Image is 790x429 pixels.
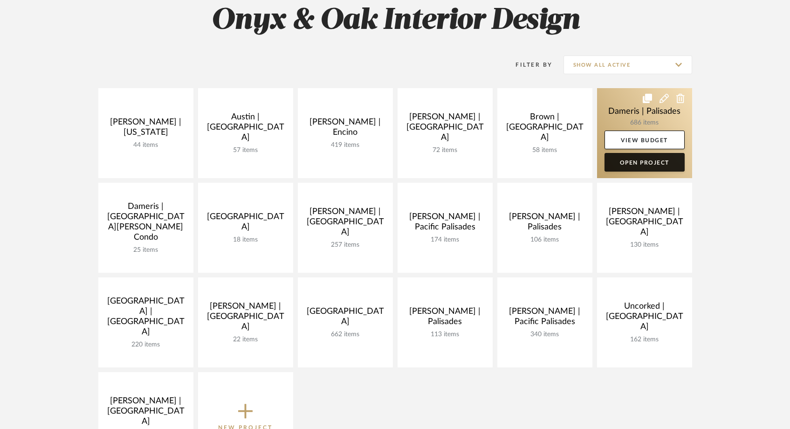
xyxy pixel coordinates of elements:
[305,306,385,331] div: [GEOGRAPHIC_DATA]
[305,141,385,149] div: 419 items
[605,301,685,336] div: Uncorked | [GEOGRAPHIC_DATA]
[305,207,385,241] div: [PERSON_NAME] | [GEOGRAPHIC_DATA]
[605,241,685,249] div: 130 items
[305,331,385,339] div: 662 items
[605,336,685,344] div: 162 items
[405,112,485,146] div: [PERSON_NAME] | [GEOGRAPHIC_DATA]
[405,146,485,154] div: 72 items
[106,141,186,149] div: 44 items
[206,301,286,336] div: [PERSON_NAME] | [GEOGRAPHIC_DATA]
[405,212,485,236] div: [PERSON_NAME] | Pacific Palisades
[505,212,585,236] div: [PERSON_NAME] | Palisades
[305,117,385,141] div: [PERSON_NAME] | Encino
[305,241,385,249] div: 257 items
[405,306,485,331] div: [PERSON_NAME] | Palisades
[60,3,731,38] h2: Onyx & Oak Interior Design
[106,117,186,141] div: [PERSON_NAME] | [US_STATE]
[206,212,286,236] div: [GEOGRAPHIC_DATA]
[605,207,685,241] div: [PERSON_NAME] | [GEOGRAPHIC_DATA]
[505,306,585,331] div: [PERSON_NAME] | Pacific Palisades
[505,331,585,339] div: 340 items
[206,146,286,154] div: 57 items
[605,131,685,149] a: View Budget
[106,246,186,254] div: 25 items
[206,336,286,344] div: 22 items
[505,146,585,154] div: 58 items
[504,60,553,69] div: Filter By
[405,331,485,339] div: 113 items
[505,112,585,146] div: Brown | [GEOGRAPHIC_DATA]
[505,236,585,244] div: 106 items
[106,201,186,246] div: Dameris | [GEOGRAPHIC_DATA][PERSON_NAME] Condo
[106,341,186,349] div: 220 items
[605,153,685,172] a: Open Project
[405,236,485,244] div: 174 items
[106,296,186,341] div: [GEOGRAPHIC_DATA] | [GEOGRAPHIC_DATA]
[206,236,286,244] div: 18 items
[206,112,286,146] div: Austin | [GEOGRAPHIC_DATA]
